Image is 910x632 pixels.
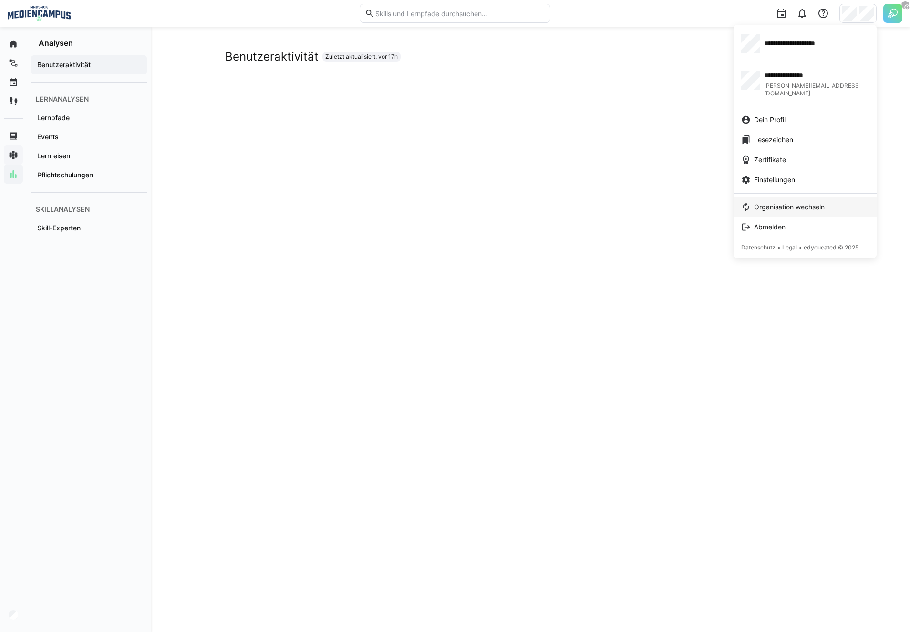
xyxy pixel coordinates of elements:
[754,155,786,165] span: Zertifikate
[754,175,795,185] span: Einstellungen
[804,244,858,251] span: edyoucated © 2025
[777,244,780,251] span: •
[754,135,793,145] span: Lesezeichen
[764,82,869,97] span: [PERSON_NAME][EMAIL_ADDRESS][DOMAIN_NAME]
[754,202,825,212] span: Organisation wechseln
[741,244,776,251] span: Datenschutz
[754,115,786,124] span: Dein Profil
[782,244,797,251] span: Legal
[799,244,802,251] span: •
[754,222,786,232] span: Abmelden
